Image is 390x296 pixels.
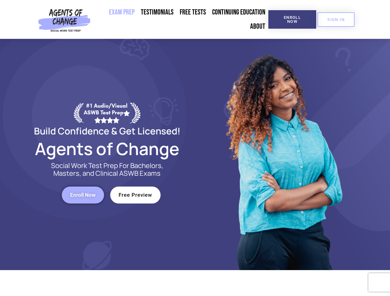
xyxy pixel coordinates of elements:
nav: Menu [93,5,268,34]
a: Enroll Now [268,10,316,29]
div: #1 Audio/Visual ASWB Test Prep [84,102,130,123]
a: About [247,19,268,34]
span: Enroll Now [70,192,96,198]
p: Social Work Test Prep For Bachelors, Masters, and Clinical ASWB Exams [44,162,170,177]
a: Exam Prep [106,5,138,19]
h2: Build Confidence & Get Licensed! [19,126,195,135]
a: SIGN IN [317,12,354,27]
span: Free Preview [119,192,152,198]
a: Free Tests [177,5,209,19]
img: Website Image 1 (1) [221,39,345,270]
a: Free Preview [110,187,161,203]
span: SIGN IN [327,18,345,22]
a: Testimonials [138,5,177,19]
a: Continuing Education [209,5,268,19]
h2: Agents of Change [19,142,195,156]
a: Enroll Now [62,187,104,203]
span: Enroll Now [278,15,306,23]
